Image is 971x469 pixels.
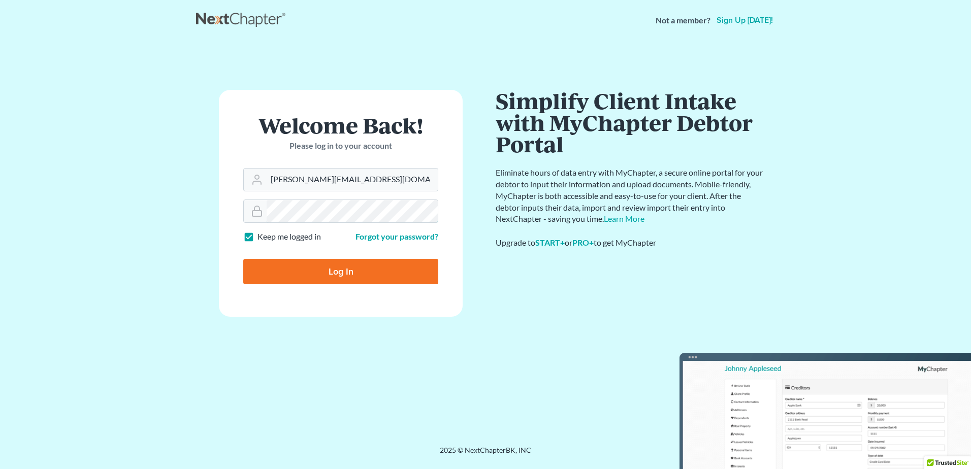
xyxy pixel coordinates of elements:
strong: Not a member? [656,15,710,26]
p: Eliminate hours of data entry with MyChapter, a secure online portal for your debtor to input the... [496,167,765,225]
a: Sign up [DATE]! [715,16,775,24]
input: Log In [243,259,438,284]
h1: Simplify Client Intake with MyChapter Debtor Portal [496,90,765,155]
input: Email Address [267,169,438,191]
a: START+ [535,238,565,247]
div: 2025 © NextChapterBK, INC [196,445,775,463]
div: Upgrade to or to get MyChapter [496,237,765,249]
p: Please log in to your account [243,140,438,152]
label: Keep me logged in [257,231,321,243]
a: Forgot your password? [355,231,438,241]
a: Learn More [604,214,644,223]
h1: Welcome Back! [243,114,438,136]
a: PRO+ [572,238,594,247]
